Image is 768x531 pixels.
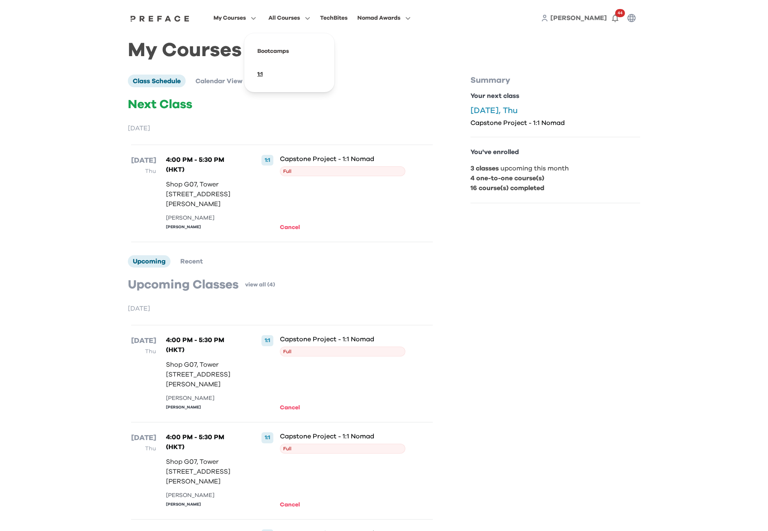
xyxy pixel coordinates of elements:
[128,15,191,21] a: Preface Logo
[615,9,625,17] span: 44
[280,500,302,509] button: Cancel
[280,347,406,356] span: Full
[280,335,406,343] p: Capstone Project - 1:1 Nomad
[166,360,241,389] p: Shop G07, Tower [STREET_ADDRESS][PERSON_NAME]
[257,71,263,77] a: 1:1
[470,75,640,86] p: Summary
[550,13,607,23] a: [PERSON_NAME]
[166,501,241,508] div: [PERSON_NAME]
[128,97,436,112] p: Next Class
[166,214,241,222] div: [PERSON_NAME]
[131,335,156,347] p: [DATE]
[470,165,499,172] b: 3 classes
[166,432,241,452] p: 4:00 PM - 5:30 PM (HKT)
[128,15,191,22] img: Preface Logo
[128,46,640,55] h1: My Courses
[261,335,273,346] div: 1:1
[355,13,413,23] button: Nomad Awards
[211,13,259,23] button: My Courses
[166,179,241,209] p: Shop G07, Tower [STREET_ADDRESS][PERSON_NAME]
[180,258,203,265] span: Recent
[131,444,156,454] p: Thu
[280,432,406,440] p: Capstone Project - 1:1 Nomad
[131,166,156,176] p: Thu
[280,403,302,412] button: Cancel
[133,78,181,84] span: Class Schedule
[133,258,166,265] span: Upcoming
[470,185,544,191] b: 16 course(s) completed
[166,394,241,403] div: [PERSON_NAME]
[268,13,300,23] span: All Courses
[131,432,156,444] p: [DATE]
[550,15,607,21] span: [PERSON_NAME]
[470,106,640,116] p: [DATE], Thu
[357,13,400,23] span: Nomad Awards
[261,155,273,166] div: 1:1
[280,223,302,232] button: Cancel
[280,444,406,454] span: Full
[320,13,348,23] div: TechBites
[470,147,640,157] p: You've enrolled
[470,163,640,173] p: upcoming this month
[470,91,640,101] p: Your next class
[166,491,241,500] div: [PERSON_NAME]
[214,13,246,23] span: My Courses
[195,78,243,84] span: Calendar View
[131,155,156,166] p: [DATE]
[470,119,640,127] p: Capstone Project - 1:1 Nomad
[131,347,156,356] p: Thu
[261,432,273,443] div: 1:1
[280,155,406,163] p: Capstone Project - 1:1 Nomad
[166,224,241,230] div: [PERSON_NAME]
[470,175,544,182] b: 4 one-to-one course(s)
[266,13,313,23] button: All Courses
[607,10,623,26] button: 44
[166,404,241,411] div: [PERSON_NAME]
[166,457,241,486] p: Shop G07, Tower [STREET_ADDRESS][PERSON_NAME]
[245,281,275,289] a: view all (4)
[166,155,241,175] p: 4:00 PM - 5:30 PM (HKT)
[257,48,289,54] a: Bootcamps
[280,166,406,176] span: Full
[166,335,241,355] p: 4:00 PM - 5:30 PM (HKT)
[128,123,436,133] p: [DATE]
[128,304,436,313] p: [DATE]
[128,277,239,292] p: Upcoming Classes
